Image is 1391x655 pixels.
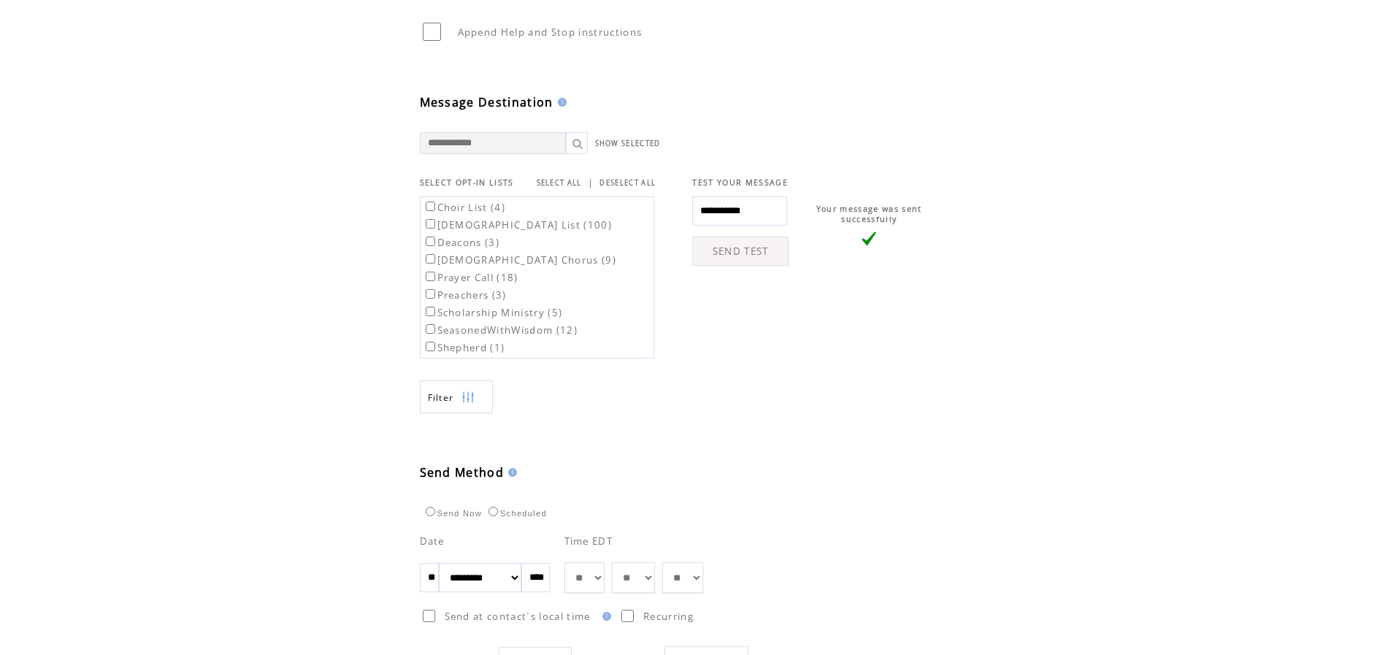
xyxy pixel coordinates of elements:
label: Choir List (4) [423,201,506,214]
img: help.gif [553,98,567,107]
span: SELECT OPT-IN LISTS [420,177,514,188]
label: SeasonedWithWisdom (12) [423,323,578,337]
input: [DEMOGRAPHIC_DATA] Chorus (9) [426,254,435,264]
span: Send at contact`s local time [445,610,591,623]
label: Scheduled [485,509,547,518]
input: Deacons (3) [426,237,435,246]
input: Shepherd (1) [426,342,435,351]
a: SEND TEST [692,237,789,266]
input: Scholarship Ministry (5) [426,307,435,316]
img: help.gif [504,468,517,477]
input: Send Now [426,507,435,516]
label: Deacons (3) [423,236,500,249]
input: Prayer Call (18) [426,272,435,281]
input: Scheduled [488,507,498,516]
span: Your message was sent successfully [816,204,922,224]
a: SELECT ALL [537,178,582,188]
span: Date [420,535,445,548]
input: Preachers (3) [426,289,435,299]
label: [DEMOGRAPHIC_DATA] Chorus (9) [423,253,617,267]
span: Show filters [428,391,454,404]
label: Preachers (3) [423,288,507,302]
label: Scholarship Ministry (5) [423,306,563,319]
input: SeasonedWithWisdom (12) [426,324,435,334]
label: Shepherd (1) [423,341,505,354]
img: help.gif [598,612,611,621]
label: Prayer Call (18) [423,271,518,284]
img: filters.png [461,381,475,414]
span: TEST YOUR MESSAGE [692,177,788,188]
a: SHOW SELECTED [595,139,661,148]
label: Send Now [422,509,482,518]
input: Choir List (4) [426,202,435,211]
span: Recurring [643,610,694,623]
input: [DEMOGRAPHIC_DATA] List (100) [426,219,435,229]
img: vLarge.png [862,231,876,246]
span: | [588,176,594,189]
span: Append Help and Stop instructions [458,26,643,39]
label: [DEMOGRAPHIC_DATA] List (100) [423,218,613,231]
a: DESELECT ALL [599,178,656,188]
span: Message Destination [420,94,553,110]
span: Send Method [420,464,505,480]
a: Filter [420,380,493,413]
span: Time EDT [564,535,613,548]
